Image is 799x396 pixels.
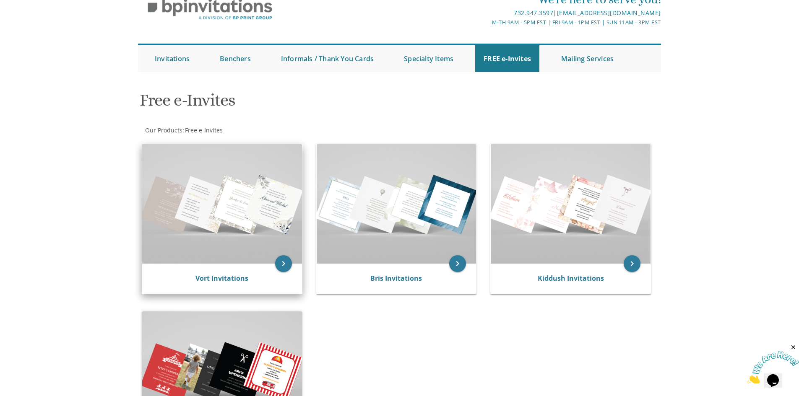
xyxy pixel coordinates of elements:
[184,126,223,134] a: Free e-Invites
[185,126,223,134] span: Free e-Invites
[144,126,182,134] a: Our Products
[275,255,292,272] a: keyboard_arrow_right
[396,45,462,72] a: Specialty Items
[195,274,248,283] a: Vort Invitations
[211,45,259,72] a: Benchers
[138,126,400,135] div: :
[747,344,799,383] iframe: chat widget
[313,8,661,18] div: |
[140,91,482,116] h1: Free e-Invites
[557,9,661,17] a: [EMAIL_ADDRESS][DOMAIN_NAME]
[514,9,553,17] a: 732.947.3597
[553,45,622,72] a: Mailing Services
[449,255,466,272] a: keyboard_arrow_right
[317,144,476,264] img: Bris Invitations
[313,18,661,27] div: M-Th 9am - 5pm EST | Fri 9am - 1pm EST | Sun 11am - 3pm EST
[370,274,422,283] a: Bris Invitations
[146,45,198,72] a: Invitations
[273,45,382,72] a: Informals / Thank You Cards
[475,45,539,72] a: FREE e-Invites
[142,144,302,264] img: Vort Invitations
[538,274,604,283] a: Kiddush Invitations
[624,255,640,272] a: keyboard_arrow_right
[491,144,651,264] img: Kiddush Invitations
